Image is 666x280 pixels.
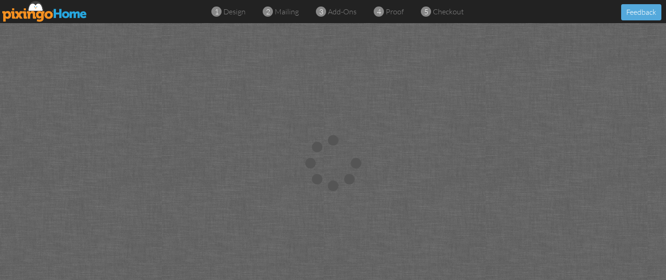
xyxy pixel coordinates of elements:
[275,7,299,16] span: mailing
[223,7,246,16] span: design
[424,6,428,17] span: 5
[621,4,661,20] button: Feedback
[433,7,464,16] span: checkout
[386,7,404,16] span: proof
[266,6,270,17] span: 2
[319,6,323,17] span: 3
[215,6,219,17] span: 1
[2,1,87,22] img: pixingo logo
[377,6,381,17] span: 4
[328,7,357,16] span: add-ons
